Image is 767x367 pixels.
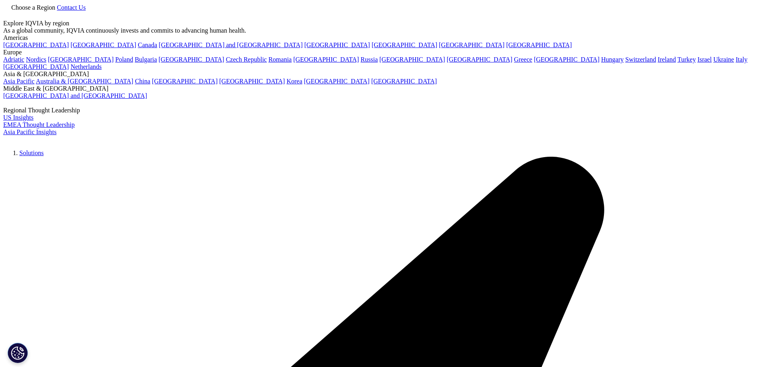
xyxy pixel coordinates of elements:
span: Choose a Region [11,4,55,11]
a: [GEOGRAPHIC_DATA] [304,78,370,85]
a: [GEOGRAPHIC_DATA] and [GEOGRAPHIC_DATA] [3,92,147,99]
a: Israel [697,56,712,63]
a: EMEA Thought Leadership [3,121,74,128]
a: Switzerland [625,56,656,63]
a: China [135,78,150,85]
a: [GEOGRAPHIC_DATA] [70,41,136,48]
a: [GEOGRAPHIC_DATA] [3,41,69,48]
a: [GEOGRAPHIC_DATA] [506,41,572,48]
a: Russia [361,56,378,63]
a: Asia Pacific Insights [3,129,56,135]
a: [GEOGRAPHIC_DATA] [447,56,512,63]
a: Korea [287,78,302,85]
a: Adriatic [3,56,24,63]
div: Middle East & [GEOGRAPHIC_DATA] [3,85,764,92]
a: Hungary [601,56,624,63]
a: Solutions [19,149,43,156]
a: Netherlands [70,63,101,70]
a: Poland [115,56,133,63]
a: Greece [514,56,532,63]
a: [GEOGRAPHIC_DATA] and [GEOGRAPHIC_DATA] [159,41,302,48]
a: Italy [736,56,747,63]
a: [GEOGRAPHIC_DATA] [48,56,114,63]
a: [GEOGRAPHIC_DATA] [3,63,69,70]
a: Canada [138,41,157,48]
a: [GEOGRAPHIC_DATA] [159,56,224,63]
a: Australia & [GEOGRAPHIC_DATA] [36,78,133,85]
a: Ukraine [713,56,734,63]
a: Bulgaria [135,56,157,63]
a: [GEOGRAPHIC_DATA] [439,41,504,48]
div: Americas [3,34,764,41]
a: Contact Us [57,4,86,11]
a: Asia Pacific [3,78,35,85]
div: As a global community, IQVIA continuously invests and commits to advancing human health. [3,27,764,34]
a: [GEOGRAPHIC_DATA] [371,78,437,85]
button: Cookies Settings [8,343,28,363]
div: Regional Thought Leadership [3,107,764,114]
a: Ireland [657,56,676,63]
div: Explore IQVIA by region [3,20,764,27]
a: Czech Republic [226,56,267,63]
div: Asia & [GEOGRAPHIC_DATA] [3,70,764,78]
a: [GEOGRAPHIC_DATA] [304,41,370,48]
a: US Insights [3,114,33,121]
a: Turkey [677,56,696,63]
a: [GEOGRAPHIC_DATA] [219,78,285,85]
a: [GEOGRAPHIC_DATA] [534,56,600,63]
a: Nordics [26,56,46,63]
a: [GEOGRAPHIC_DATA] [372,41,437,48]
a: [GEOGRAPHIC_DATA] [152,78,217,85]
a: [GEOGRAPHIC_DATA] [293,56,359,63]
div: Europe [3,49,764,56]
a: [GEOGRAPHIC_DATA] [379,56,445,63]
a: Romania [269,56,292,63]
